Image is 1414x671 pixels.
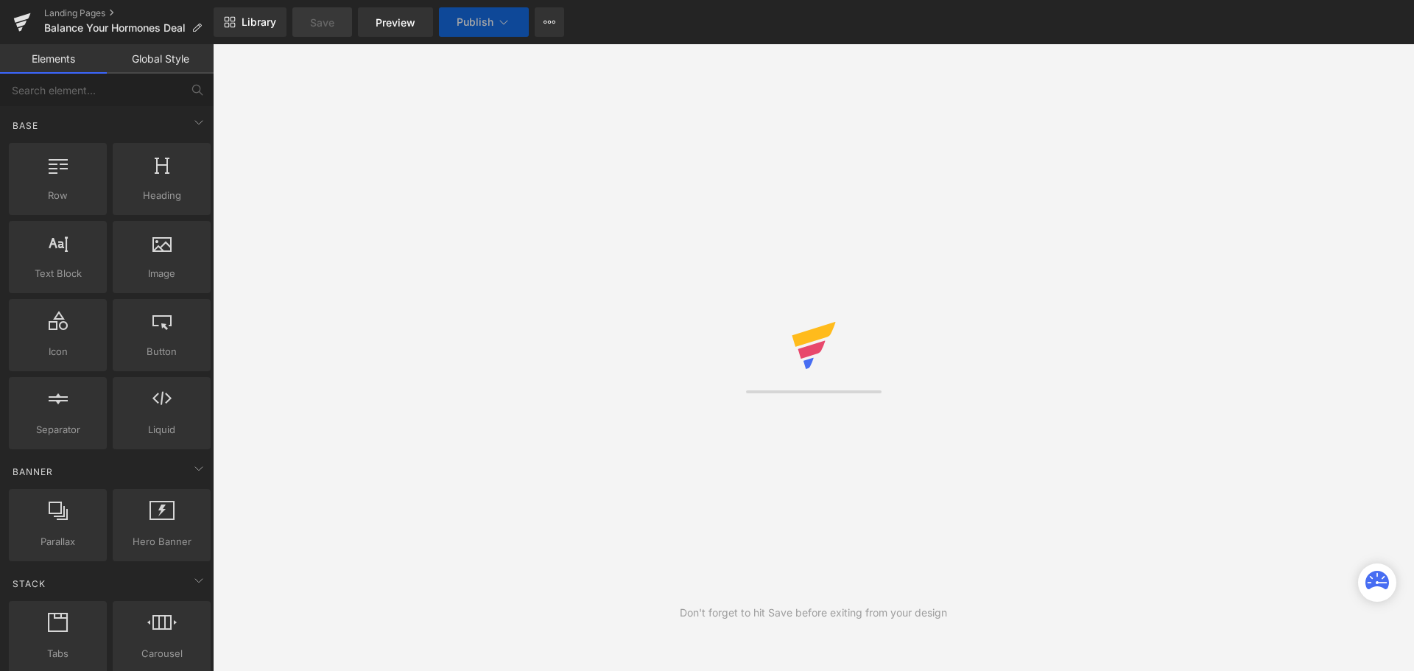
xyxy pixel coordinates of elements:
span: Image [117,266,206,281]
a: Preview [358,7,433,37]
span: Publish [457,16,493,28]
span: Tabs [13,646,102,661]
span: Heading [117,188,206,203]
span: Row [13,188,102,203]
div: Don't forget to hit Save before exiting from your design [680,605,947,621]
span: Parallax [13,534,102,549]
span: Liquid [117,422,206,438]
span: Stack [11,577,47,591]
span: Preview [376,15,415,30]
span: Hero Banner [117,534,206,549]
span: Base [11,119,40,133]
button: Publish [439,7,529,37]
span: Library [242,15,276,29]
span: Text Block [13,266,102,281]
span: Save [310,15,334,30]
span: Balance Your Hormones Deal [44,22,186,34]
a: New Library [214,7,286,37]
button: More [535,7,564,37]
a: Global Style [107,44,214,74]
span: Carousel [117,646,206,661]
span: Separator [13,422,102,438]
a: Landing Pages [44,7,214,19]
span: Button [117,344,206,359]
span: Banner [11,465,54,479]
span: Icon [13,344,102,359]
